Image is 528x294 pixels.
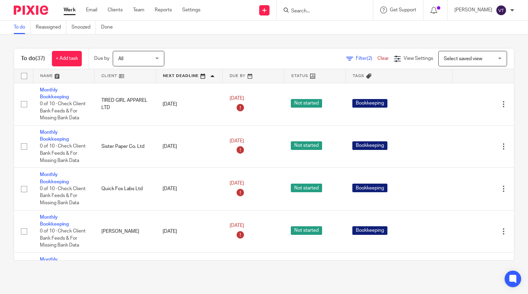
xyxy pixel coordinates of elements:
[444,56,482,61] span: Select saved view
[35,56,45,61] span: (37)
[40,215,69,227] a: Monthly Bookkeeping
[40,101,86,120] span: 0 of 10 · Check Client Bank Feeds & For Missing Bank Data
[118,56,123,61] span: All
[356,56,377,61] span: Filter
[156,125,222,167] td: [DATE]
[352,99,387,108] span: Bookkeeping
[291,141,322,150] span: Not started
[352,141,387,150] span: Bookkeeping
[40,257,69,269] a: Monthly Bookkeeping
[101,21,118,34] a: Done
[40,88,69,99] a: Monthly Bookkeeping
[21,55,45,62] h1: To do
[291,99,322,108] span: Not started
[64,7,76,13] a: Work
[133,7,144,13] a: Team
[36,21,66,34] a: Reassigned
[230,96,244,101] span: [DATE]
[40,229,86,248] span: 0 of 10 · Check Client Bank Feeds & For Missing Bank Data
[95,210,156,252] td: [PERSON_NAME]
[71,21,96,34] a: Snoozed
[353,74,364,78] span: Tags
[230,224,244,228] span: [DATE]
[352,226,387,235] span: Bookkeeping
[95,83,156,125] td: TIRED GIRL APPAREL LTD
[290,8,352,14] input: Search
[454,7,492,13] p: [PERSON_NAME]
[352,184,387,192] span: Bookkeeping
[14,21,31,34] a: To do
[156,168,222,210] td: [DATE]
[230,181,244,186] span: [DATE]
[108,7,123,13] a: Clients
[40,172,69,184] a: Monthly Bookkeeping
[86,7,97,13] a: Email
[155,7,172,13] a: Reports
[95,168,156,210] td: Quick Fox Labs Ltd
[52,51,82,66] a: + Add task
[40,130,69,142] a: Monthly Bookkeeping
[377,56,389,61] a: Clear
[230,139,244,143] span: [DATE]
[94,55,109,62] p: Due by
[291,226,322,235] span: Not started
[95,125,156,167] td: Sister Paper Co. Ltd
[40,144,86,163] span: 0 of 10 · Check Client Bank Feeds & For Missing Bank Data
[156,210,222,252] td: [DATE]
[496,5,507,16] img: svg%3E
[40,186,86,205] span: 0 of 10 · Check Client Bank Feeds & For Missing Bank Data
[291,184,322,192] span: Not started
[182,7,200,13] a: Settings
[404,56,433,61] span: View Settings
[390,8,416,12] span: Get Support
[156,83,222,125] td: [DATE]
[14,6,48,15] img: Pixie
[367,56,372,61] span: (2)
